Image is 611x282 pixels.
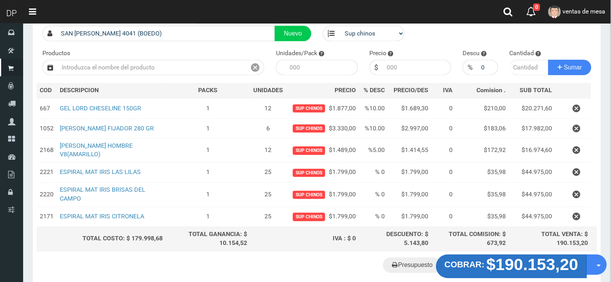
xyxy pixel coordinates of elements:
span: CRIPCION [71,86,99,94]
td: 0 [432,98,456,119]
td: 667 [37,98,57,119]
td: $35,98 [456,183,509,207]
span: Sup chinos [293,105,325,113]
td: %5.00 [359,138,388,163]
span: PRECIO [335,86,356,95]
td: $1.799,00 [388,183,432,207]
td: 1 [166,138,250,163]
td: $17.982,00 [509,118,556,138]
img: User Image [549,5,561,18]
th: COD [37,83,57,98]
td: %10.00 [359,98,388,119]
div: TOTAL GANANCIA: $ 10.154,52 [169,230,247,248]
td: 1 [166,98,250,119]
strong: $190.153,20 [487,255,579,274]
input: Consumidor Final [57,26,275,41]
span: Sup chinos [293,125,325,133]
a: ESPIRAL MAT IRIS LAS LILAS [60,169,141,176]
td: 1052 [37,118,57,138]
td: 2171 [37,207,57,227]
td: $1.799,00 [286,183,359,207]
div: % [463,60,478,75]
button: COBRAR: $190.153,20 [436,255,587,279]
span: Sumar [564,64,582,71]
div: DESCUENTO: $ 5.143,80 [362,230,429,248]
td: $1.877,00 [286,98,359,119]
td: 0 [432,183,456,207]
td: $44.975,00 [509,163,556,183]
a: ESPIRAL MAT IRIS BRISAS DEL CAMPO [60,186,145,203]
a: GEL LORD CHESELINE 150GR [60,105,141,112]
td: 6 [250,118,286,138]
div: $ [370,60,383,75]
label: Unidades/Pack [276,49,318,58]
td: 0 [432,163,456,183]
input: 000 [478,60,498,75]
td: $35,98 [456,207,509,227]
td: $3.330,00 [286,118,359,138]
label: Cantidad [510,49,535,58]
td: 0 [432,138,456,163]
td: % 0 [359,183,388,207]
td: 1 [166,118,250,138]
label: Descu [463,49,480,58]
span: 0 [534,3,540,11]
span: Sup chinos [293,147,325,155]
span: % DESC [364,86,385,94]
td: 2220 [37,183,57,207]
div: TOTAL COSTO: $ 179.998,68 [40,235,163,243]
td: $44.975,00 [509,207,556,227]
strong: COBRAR: [445,260,485,269]
td: 25 [250,207,286,227]
label: Precio [370,49,387,58]
td: 25 [250,163,286,183]
td: $210,00 [456,98,509,119]
span: Sup chinos [293,213,325,221]
td: $1.799,00 [388,163,432,183]
td: 12 [250,98,286,119]
td: % 0 [359,163,388,183]
span: SUB TOTAL [520,86,553,95]
td: 0 [432,118,456,138]
span: ventas de mesa [563,8,606,15]
td: %10.00 [359,118,388,138]
td: % 0 [359,207,388,227]
span: Sup chinos [293,191,325,199]
td: 0 [432,207,456,227]
th: DES [57,83,166,98]
input: Cantidad [510,60,549,75]
th: UNIDADES [250,83,286,98]
td: $183,06 [456,118,509,138]
td: 1 [166,183,250,207]
a: Nuevo [275,26,311,41]
span: IVA [443,86,453,94]
td: 2221 [37,163,57,183]
td: $1.799,00 [286,163,359,183]
a: [PERSON_NAME] FIJADOR 280 GR [60,125,154,132]
td: $1.799,00 [388,207,432,227]
td: $35,98 [456,163,509,183]
input: 000 [286,60,358,75]
td: $1.414,55 [388,138,432,163]
td: 2168 [37,138,57,163]
td: $1.489,00 [286,138,359,163]
input: Introduzca el nombre del producto [58,60,246,75]
div: TOTAL COMISION: $ 673,92 [435,230,506,248]
td: $1.689,30 [388,98,432,119]
td: $44.975,00 [509,183,556,207]
button: Sumar [549,60,592,75]
td: $20.271,60 [509,98,556,119]
td: $1.799,00 [286,207,359,227]
a: ESPIRAL MAT IRIS CITRONELA [60,213,144,220]
input: 000 [383,60,452,75]
td: $16.974,60 [509,138,556,163]
a: Presupuesto [383,258,442,273]
div: IVA : $ 0 [253,235,356,243]
span: PRECIO/DES [394,86,429,94]
a: [PERSON_NAME] HOMBRE V8(AMARILLO) [60,142,133,159]
td: 12 [250,138,286,163]
span: Sup chinos [293,169,325,177]
td: $2.997,00 [388,118,432,138]
span: Comision . [477,86,506,94]
td: 1 [166,207,250,227]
